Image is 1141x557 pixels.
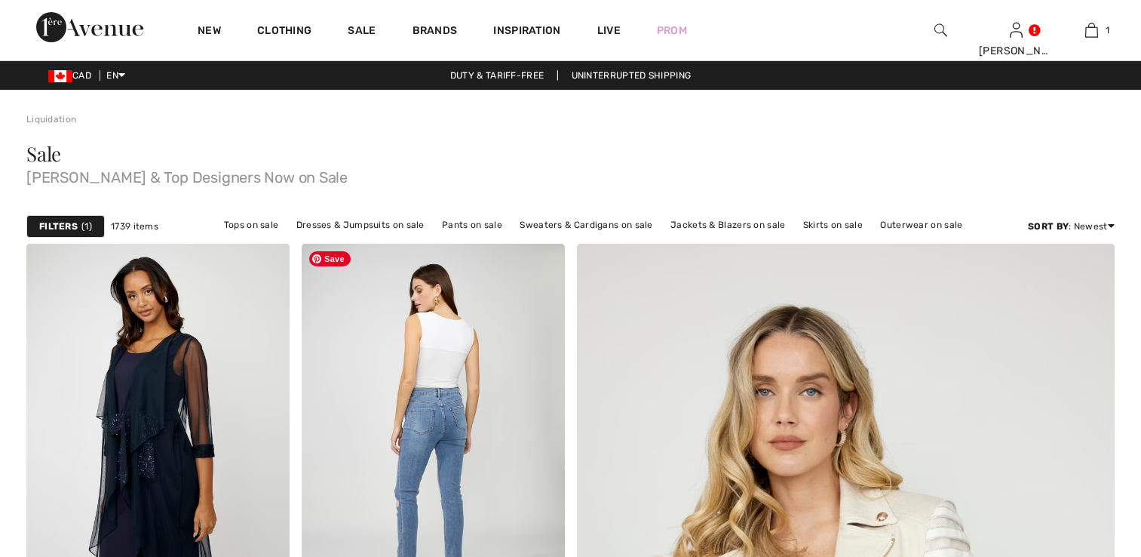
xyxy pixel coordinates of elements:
span: [PERSON_NAME] & Top Designers Now on Sale [26,164,1115,185]
a: Brands [413,24,458,40]
a: Sweaters & Cardigans on sale [512,215,660,235]
a: Sale [348,24,376,40]
a: Pants on sale [434,215,510,235]
a: Tops on sale [216,215,287,235]
span: 1 [1106,23,1109,37]
a: Clothing [257,24,311,40]
a: Liquidation [26,114,76,125]
a: Jackets & Blazers on sale [663,215,793,235]
a: Sign In [1010,23,1023,37]
div: : Newest [1028,220,1115,233]
img: My Info [1010,21,1023,39]
span: Inspiration [493,24,560,40]
a: Outerwear on sale [873,215,970,235]
div: [PERSON_NAME] [979,43,1053,59]
a: Skirts on sale [796,215,870,235]
span: Save [309,251,351,266]
span: 1 [81,220,92,233]
a: Dresses & Jumpsuits on sale [289,215,432,235]
a: Live [597,23,621,38]
iframe: Opens a widget where you can chat to one of our agents [1045,444,1126,482]
a: Prom [657,23,687,38]
strong: Filters [39,220,78,233]
strong: Sort By [1028,221,1069,232]
a: 1 [1054,21,1128,39]
span: EN [106,70,125,81]
img: My Bag [1085,21,1098,39]
a: New [198,24,221,40]
span: CAD [48,70,97,81]
span: Sale [26,140,61,167]
img: Canadian Dollar [48,70,72,82]
img: 1ère Avenue [36,12,143,42]
img: search the website [934,21,947,39]
span: 1739 items [111,220,158,233]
